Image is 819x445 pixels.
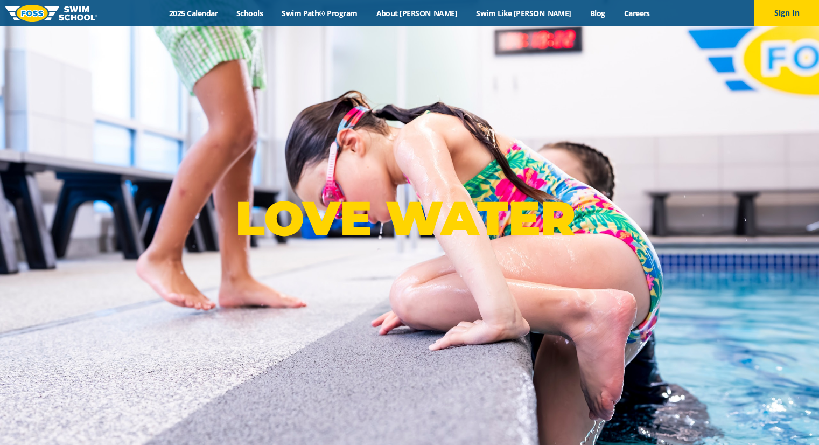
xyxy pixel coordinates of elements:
[272,8,367,18] a: Swim Path® Program
[227,8,272,18] a: Schools
[614,8,659,18] a: Careers
[580,8,614,18] a: Blog
[467,8,581,18] a: Swim Like [PERSON_NAME]
[575,200,584,214] sup: ®
[235,190,584,247] p: LOVE WATER
[367,8,467,18] a: About [PERSON_NAME]
[5,5,97,22] img: FOSS Swim School Logo
[160,8,227,18] a: 2025 Calendar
